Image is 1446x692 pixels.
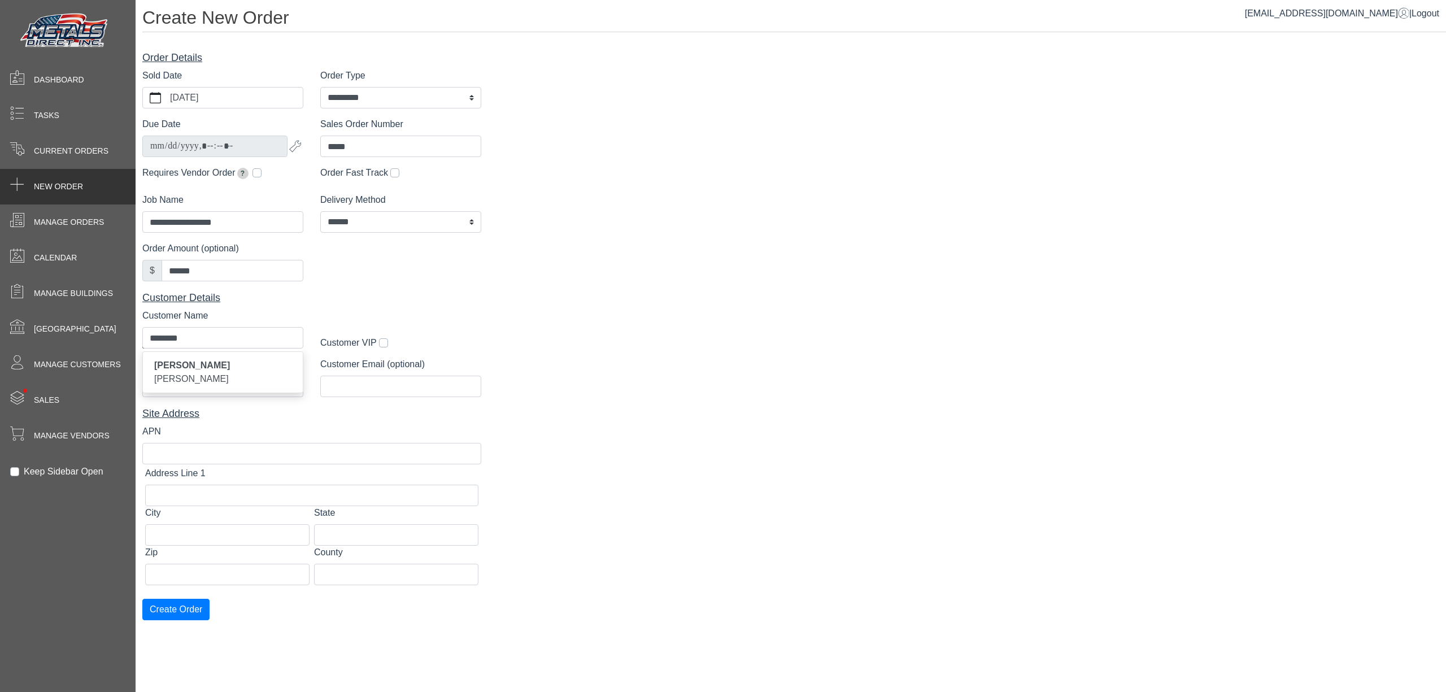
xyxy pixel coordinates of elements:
div: Order Details [142,50,481,66]
label: Sales Order Number [320,117,403,131]
span: Manage Customers [34,359,121,371]
span: Calendar [34,252,77,264]
label: Zip [145,546,158,559]
div: | [1245,7,1439,20]
span: Tasks [34,110,59,121]
span: Logout [1412,8,1439,18]
span: Manage Orders [34,216,104,228]
div: $ [142,260,162,281]
label: Customer VIP [320,336,377,350]
span: New Order [34,181,83,193]
label: [DATE] [168,88,303,108]
span: Sales [34,394,59,406]
label: County [314,546,343,559]
span: Manage Buildings [34,288,113,299]
div: Customer Details [142,290,481,306]
label: Order Type [320,69,365,82]
label: Customer Email (optional) [320,358,425,371]
div: Site Address [142,406,481,421]
label: Delivery Method [320,193,386,207]
label: City [145,506,161,520]
label: Job Name [142,193,184,207]
img: Metals Direct Inc Logo [17,10,113,52]
span: Manage Vendors [34,430,110,442]
label: Customer Name [142,309,208,323]
label: State [314,506,335,520]
label: Order Amount (optional) [142,242,239,255]
button: Create Order [142,599,210,620]
span: Dashboard [34,74,84,86]
span: [PERSON_NAME] [154,360,230,384]
label: Order Fast Track [320,166,388,180]
span: [PERSON_NAME] [154,360,230,370]
span: Current Orders [34,145,108,157]
button: calendar [143,88,168,108]
span: • [11,372,40,409]
span: Extends due date by 2 weeks for pickup orders [237,168,249,179]
label: Sold Date [142,69,182,82]
label: APN [142,425,161,438]
span: [GEOGRAPHIC_DATA] [34,323,116,335]
label: Requires Vendor Order [142,166,250,180]
label: Keep Sidebar Open [24,465,103,478]
h1: Create New Order [142,7,1446,32]
label: Address Line 1 [145,467,206,480]
a: [EMAIL_ADDRESS][DOMAIN_NAME] [1245,8,1409,18]
svg: calendar [150,92,161,103]
label: Due Date [142,117,181,131]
